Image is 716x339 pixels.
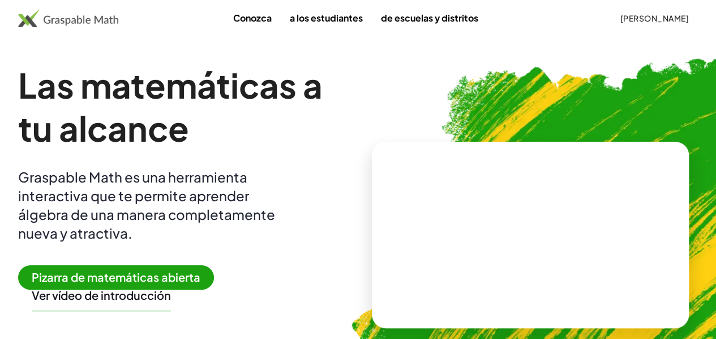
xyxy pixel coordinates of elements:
font: de escuelas y distritos [380,12,478,24]
font: [PERSON_NAME] [620,13,689,23]
font: Las matemáticas a tu alcance [18,63,323,149]
button: Ver vídeo de introducción [32,288,171,303]
font: Conozca [233,12,271,24]
button: [PERSON_NAME] [611,8,698,28]
a: a los estudiantes [280,7,371,28]
font: Graspable Math es una herramienta interactiva que te permite aprender álgebra de una manera compl... [18,168,275,241]
font: Pizarra de matemáticas abierta [32,270,200,284]
a: Pizarra de matemáticas abierta [18,272,223,284]
font: a los estudiantes [289,12,362,24]
video: ¿Qué es esto? Es notación matemática dinámica. Esta notación desempeña un papel fundamental en có... [445,192,615,277]
a: de escuelas y distritos [371,7,487,28]
a: Conozca [224,7,280,28]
